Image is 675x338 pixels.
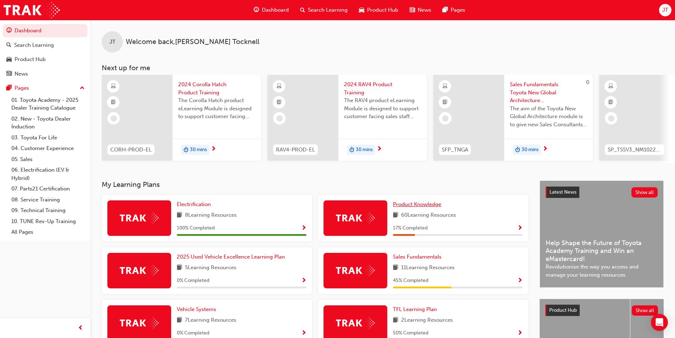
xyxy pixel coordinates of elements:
[177,254,285,260] span: 2025 Used Vehicle Excellence Learning Plan
[6,42,11,49] span: search-icon
[393,277,428,285] span: 45 % Completed
[211,146,216,153] span: next-icon
[349,145,354,155] span: duration-icon
[367,6,398,14] span: Product Hub
[185,264,236,272] span: 5 Learning Resources
[393,305,440,314] a: TFL Learning Plan
[277,98,282,107] span: booktick-icon
[356,146,373,154] span: 30 mins
[177,264,182,272] span: book-icon
[110,146,152,154] span: CORH-PROD-EL
[177,253,288,261] a: 2025 Used Vehicle Excellence Learning Plan
[9,165,88,183] a: 06. Electrification (EV & Hybrid)
[515,145,520,155] span: duration-icon
[177,305,219,314] a: Vehicle Systems
[294,3,353,17] a: search-iconSearch Learning
[178,96,255,121] span: The Corolla Hatch product eLearning Module is designed to support customer facing sales staff wit...
[15,55,46,63] div: Product Hub
[451,6,465,14] span: Pages
[401,264,455,272] span: 11 Learning Resources
[418,6,431,14] span: News
[6,56,12,63] span: car-icon
[443,98,448,107] span: booktick-icon
[301,224,306,233] button: Show Progress
[632,305,658,316] button: Show all
[177,306,216,312] span: Vehicle Systems
[393,211,398,220] span: book-icon
[442,146,468,154] span: SFP_TNGA
[393,201,441,207] span: Product Knowledge
[359,6,364,15] span: car-icon
[3,67,88,81] a: News
[301,225,306,232] span: Show Progress
[393,200,444,209] a: Product Knowledge
[344,96,421,121] span: The RAV4 product eLearning Module is designed to support customer facing sales staff with introdu...
[545,305,658,316] a: Product HubShow all
[6,28,12,34] span: guage-icon
[4,2,60,18] img: Trak
[3,53,88,66] a: Product Hub
[510,81,587,105] span: Sales Fundamentals Toyota New Global Architecture eLearning Module
[6,71,12,77] span: news-icon
[80,84,85,93] span: up-icon
[437,3,471,17] a: pages-iconPages
[550,189,576,195] span: Latest News
[353,3,404,17] a: car-iconProduct Hub
[9,113,88,132] a: 02. New - Toyota Dealer Induction
[177,211,182,220] span: book-icon
[177,200,214,209] a: Electrification
[393,306,437,312] span: TFL Learning Plan
[442,115,449,122] span: learningRecordVerb_NONE-icon
[517,276,523,285] button: Show Progress
[120,212,159,223] img: Trak
[276,146,315,154] span: RAV4-PROD-EL
[9,154,88,165] a: 05. Sales
[177,201,211,207] span: Electrification
[6,85,12,92] span: pages-icon
[659,4,671,16] button: JT
[443,6,448,15] span: pages-icon
[248,3,294,17] a: guage-iconDashboard
[9,95,88,113] a: 01. Toyota Academy - 2025 Dealer Training Catalogue
[510,105,587,129] span: The aim of the Toyota New Global Architecture module is to give new Sales Consultants and Sales P...
[78,324,83,333] span: prev-icon
[546,263,658,279] span: Revolutionise the way you access and manage your learning resources.
[301,278,306,284] span: Show Progress
[126,38,259,46] span: Welcome back , [PERSON_NAME] Tocknell
[109,38,116,46] span: JT
[9,194,88,205] a: 08. Service Training
[9,143,88,154] a: 04. Customer Experience
[120,317,159,328] img: Trak
[344,81,421,96] span: 2024 RAV4 Product Training
[177,329,209,337] span: 0 % Completed
[3,23,88,82] button: DashboardSearch LearningProduct HubNews
[177,277,209,285] span: 0 % Completed
[517,224,523,233] button: Show Progress
[190,146,207,154] span: 30 mins
[301,329,306,338] button: Show Progress
[14,41,54,49] div: Search Learning
[401,211,456,220] span: 60 Learning Resources
[546,239,658,263] span: Help Shape the Future of Toyota Academy Training and Win an eMastercard!
[517,278,523,284] span: Show Progress
[185,211,237,220] span: 8 Learning Resources
[268,75,427,161] a: RAV4-PROD-EL2024 RAV4 Product TrainingThe RAV4 product eLearning Module is designed to support cu...
[185,316,236,325] span: 7 Learning Resources
[184,145,189,155] span: duration-icon
[15,84,29,92] div: Pages
[9,183,88,194] a: 07. Parts21 Certification
[9,216,88,227] a: 10. TUNE Rev-Up Training
[393,253,444,261] a: Sales Fundamentals
[3,82,88,95] button: Pages
[336,265,375,276] img: Trak
[3,24,88,37] a: Dashboard
[262,6,289,14] span: Dashboard
[651,314,668,331] div: Open Intercom Messenger
[301,276,306,285] button: Show Progress
[102,181,528,189] h3: My Learning Plans
[608,98,613,107] span: booktick-icon
[608,82,613,91] span: learningResourceType_ELEARNING-icon
[336,317,375,328] img: Trak
[662,6,668,14] span: JT
[517,330,523,337] span: Show Progress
